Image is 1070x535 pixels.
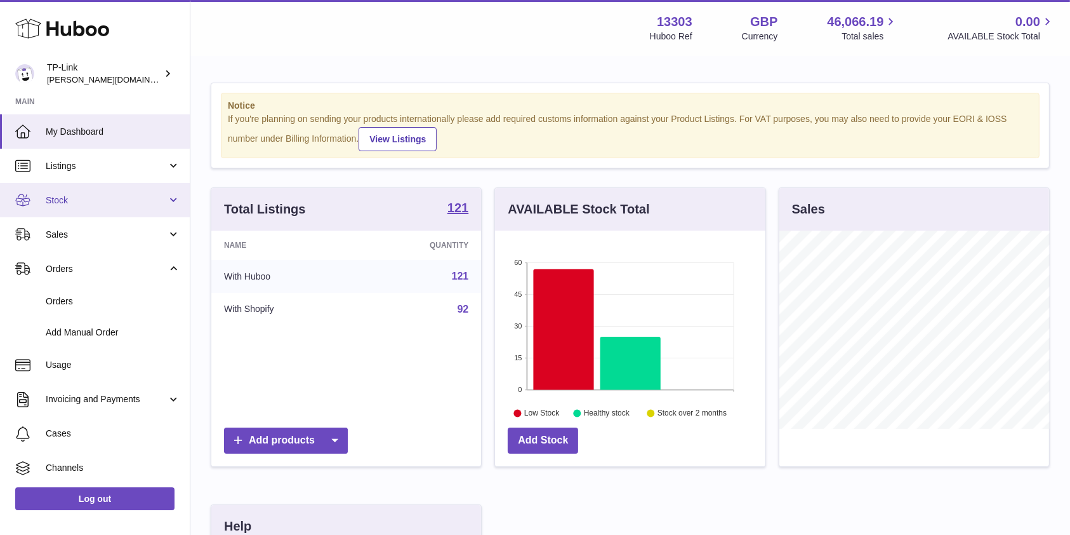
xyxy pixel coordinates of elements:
text: 15 [515,354,522,362]
a: Add products [224,428,348,454]
span: Orders [46,295,180,308]
span: Stock [46,194,167,207]
img: susie.li@tp-link.com [15,64,34,83]
text: 0 [518,386,522,393]
span: Channels [46,462,180,474]
text: 45 [515,290,522,298]
text: 60 [515,259,522,266]
text: Low Stock [524,409,560,417]
span: Cases [46,428,180,440]
strong: Notice [228,100,1033,112]
strong: 13303 [657,13,692,30]
td: With Shopify [211,293,357,326]
span: Sales [46,229,167,241]
span: Add Manual Order [46,327,180,339]
span: Total sales [842,30,898,43]
span: [PERSON_NAME][DOMAIN_NAME][EMAIL_ADDRESS][DOMAIN_NAME] [47,74,320,85]
strong: GBP [750,13,777,30]
h3: AVAILABLE Stock Total [508,201,649,218]
h3: Sales [792,201,825,218]
a: View Listings [359,127,437,151]
span: My Dashboard [46,126,180,138]
span: Usage [46,359,180,371]
a: Add Stock [508,428,578,454]
span: 0.00 [1015,13,1040,30]
text: 30 [515,322,522,330]
div: If you're planning on sending your products internationally please add required customs informati... [228,113,1033,151]
a: 46,066.19 Total sales [827,13,898,43]
a: 121 [447,201,468,217]
text: Healthy stock [584,409,630,417]
h3: Total Listings [224,201,306,218]
span: Orders [46,263,167,275]
div: TP-Link [47,62,161,86]
td: With Huboo [211,260,357,293]
span: 46,066.19 [827,13,883,30]
a: 92 [458,304,469,315]
span: Listings [46,160,167,172]
span: AVAILABLE Stock Total [948,30,1055,43]
a: 121 [452,271,469,281]
text: Stock over 2 months [657,409,727,417]
span: Invoicing and Payments [46,393,167,405]
a: Log out [15,487,175,510]
th: Quantity [357,231,481,260]
div: Huboo Ref [650,30,692,43]
strong: 121 [447,201,468,214]
a: 0.00 AVAILABLE Stock Total [948,13,1055,43]
th: Name [211,231,357,260]
div: Currency [742,30,778,43]
h3: Help [224,518,251,535]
